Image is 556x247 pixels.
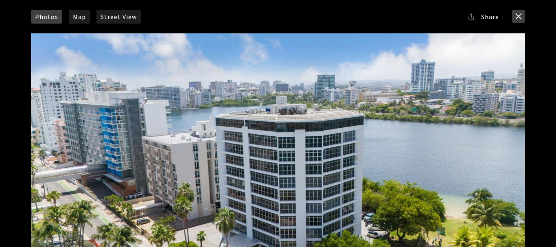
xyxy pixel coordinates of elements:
span: Share [481,13,499,20]
a: Map [69,10,90,24]
a: Street View [96,10,141,24]
span: Street View [101,13,137,20]
button: close modal [512,10,525,23]
span: Map [73,13,86,20]
a: Photos [31,10,62,24]
span: Photos [35,13,58,20]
